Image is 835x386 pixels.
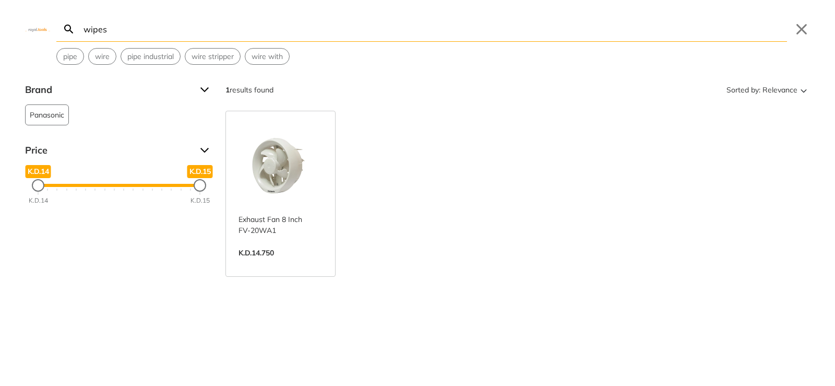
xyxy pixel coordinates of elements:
[121,48,181,65] div: Suggestion: pipe industrial
[245,49,289,64] button: Select suggestion: wire with
[63,23,75,36] svg: Search
[192,51,234,62] span: wire stripper
[190,196,210,205] div: K.D.15
[25,104,69,125] button: Panasonic
[793,21,810,38] button: Close
[252,51,283,62] span: wire with
[89,49,116,64] button: Select suggestion: wire
[185,49,240,64] button: Select suggestion: wire stripper
[185,48,241,65] div: Suggestion: wire stripper
[194,179,206,192] div: Maximum Price
[797,84,810,96] svg: Sort
[56,48,84,65] div: Suggestion: pipe
[121,49,180,64] button: Select suggestion: pipe industrial
[88,48,116,65] div: Suggestion: wire
[25,142,192,159] span: Price
[245,48,290,65] div: Suggestion: wire with
[25,81,192,98] span: Brand
[762,81,797,98] span: Relevance
[225,85,230,95] strong: 1
[81,17,787,41] input: Search…
[225,81,273,98] div: results found
[63,51,77,62] span: pipe
[29,196,48,205] div: K.D.14
[30,105,64,125] span: Panasonic
[32,179,44,192] div: Minimum Price
[724,81,810,98] button: Sorted by:Relevance Sort
[95,51,110,62] span: wire
[25,27,50,31] img: Close
[57,49,83,64] button: Select suggestion: pipe
[127,51,174,62] span: pipe industrial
